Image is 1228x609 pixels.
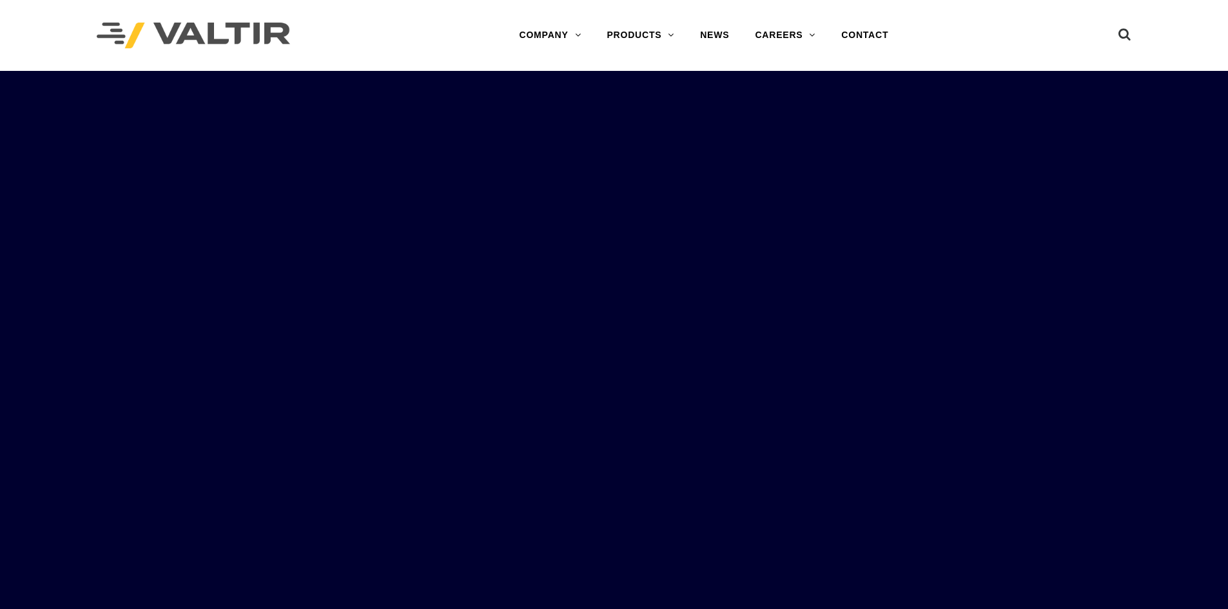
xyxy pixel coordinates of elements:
[687,23,742,48] a: NEWS
[594,23,687,48] a: PRODUCTS
[828,23,901,48] a: CONTACT
[742,23,828,48] a: CAREERS
[506,23,594,48] a: COMPANY
[97,23,290,49] img: Valtir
